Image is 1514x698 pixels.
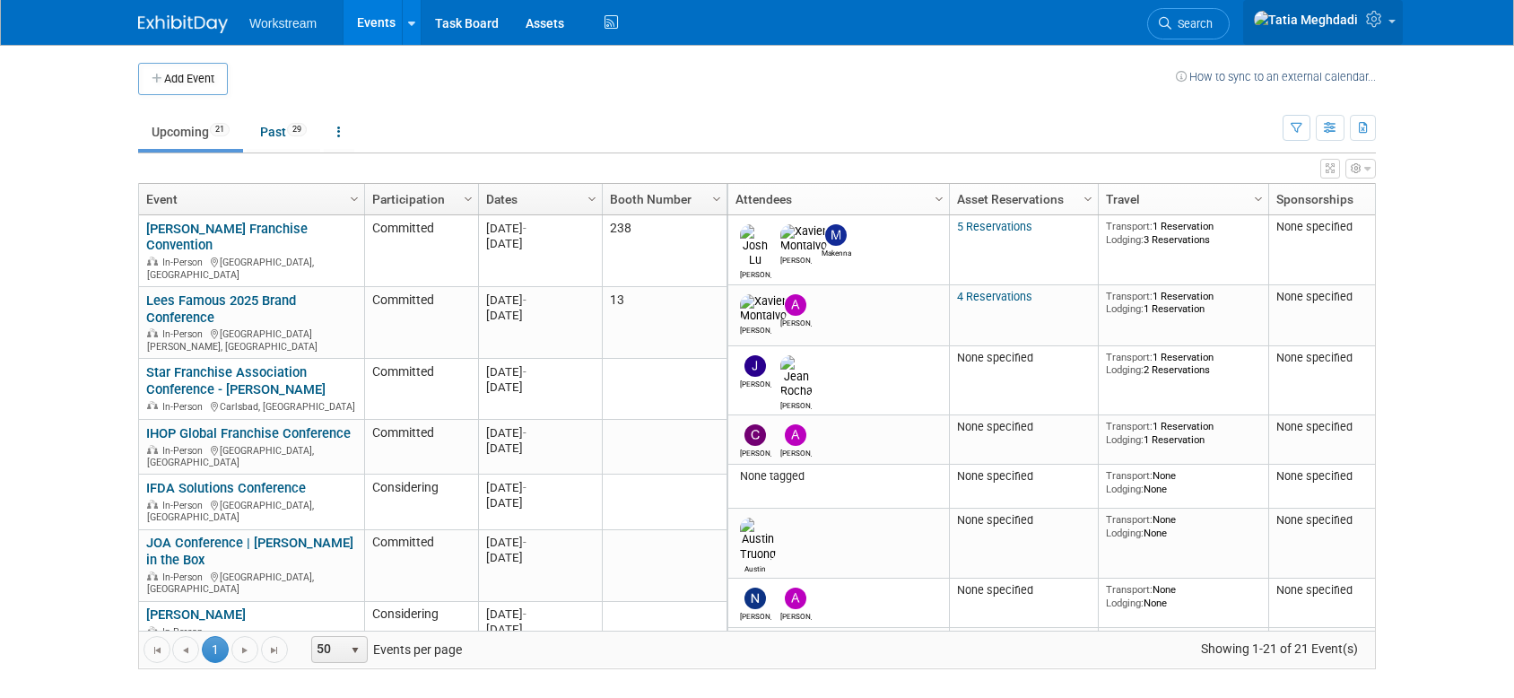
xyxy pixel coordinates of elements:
span: - [523,426,526,440]
span: Lodging: [1106,302,1144,315]
span: Go to the next page [238,643,252,658]
a: 5 Reservations [957,220,1032,233]
td: Committed [364,530,478,602]
div: Jean Rocha [780,398,812,410]
a: Dates [486,184,590,214]
span: Lodging: [1106,363,1144,376]
img: Makenna Clark [825,224,847,246]
a: Past29 [247,115,320,149]
div: Austin Truong [740,562,771,573]
div: Chris Connelly [740,446,771,458]
div: [DATE] [486,221,594,236]
a: IHOP Global Franchise Conference [146,425,351,441]
span: None specified [1276,469,1353,483]
div: [DATE] [486,292,594,308]
span: - [523,222,526,235]
span: None specified [1276,220,1353,233]
a: Star Franchise Association Conference - [PERSON_NAME] [146,364,326,397]
img: Jacob Davis [744,355,766,377]
span: Transport: [1106,290,1153,302]
div: None None [1106,513,1262,539]
span: Column Settings [1081,192,1095,206]
a: Attendees [735,184,937,214]
span: None specified [957,420,1033,433]
div: 1 Reservation 1 Reservation [1106,290,1262,316]
img: Andrew Walters [785,424,806,446]
div: [DATE] [486,364,594,380]
td: Committed [364,215,478,287]
td: Committed [364,287,478,359]
span: Go to the previous page [178,643,193,658]
span: Go to the first page [150,643,164,658]
span: Column Settings [709,192,724,206]
span: Transport: [1106,351,1153,363]
div: [DATE] [486,441,594,456]
a: Column Settings [583,184,603,211]
a: Search [1147,8,1230,39]
div: [DATE] [486,550,594,565]
img: In-Person Event [147,328,158,337]
span: - [523,536,526,549]
div: [GEOGRAPHIC_DATA], [GEOGRAPHIC_DATA] [146,254,356,281]
div: Andrew Walters [780,609,812,621]
span: Lodging: [1106,233,1144,246]
div: Xavier Montalvo [740,323,771,335]
td: Committed [364,420,478,475]
span: Column Settings [461,192,475,206]
img: ExhibitDay [138,15,228,33]
div: 1 Reservation 2 Reservations [1106,351,1262,377]
div: [DATE] [486,236,594,251]
span: Workstream [249,16,317,31]
div: 1 Reservation 3 Reservations [1106,220,1262,246]
img: In-Person Event [147,401,158,410]
div: None None [1106,469,1262,495]
div: [DATE] [486,606,594,622]
a: [PERSON_NAME] [146,606,246,623]
div: Makenna Clark [821,246,852,257]
a: Go to the previous page [172,636,199,663]
img: Tatia Meghdadi [1253,10,1359,30]
span: 21 [210,123,230,136]
div: [DATE] [486,425,594,441]
a: Upcoming21 [138,115,243,149]
a: Booth Number [610,184,715,214]
div: Jacob Davis [740,377,771,388]
img: In-Person Event [147,257,158,266]
img: In-Person Event [147,626,158,635]
img: Andrew Walters [785,588,806,609]
img: Xavier Montalvo [780,224,827,253]
td: Committed [364,359,478,420]
span: None specified [1276,351,1353,364]
div: Andrew Walters [780,316,812,327]
div: Carlsbad, [GEOGRAPHIC_DATA] [146,398,356,414]
img: Chris Connelly [744,424,766,446]
span: - [523,607,526,621]
span: In-Person [162,626,208,638]
span: Column Settings [347,192,361,206]
span: Lodging: [1106,483,1144,495]
span: Search [1171,17,1213,31]
span: None specified [1276,290,1353,303]
span: 50 [312,637,343,662]
div: None None [1106,583,1262,609]
span: Transport: [1106,513,1153,526]
img: Austin Truong [740,518,776,561]
span: Transport: [1106,583,1153,596]
a: 4 Reservations [957,290,1032,303]
span: In-Person [162,257,208,268]
span: None specified [957,583,1033,597]
span: Column Settings [1251,192,1266,206]
a: IFDA Solutions Conference [146,480,306,496]
a: Travel [1106,184,1257,214]
a: Go to the last page [261,636,288,663]
a: Column Settings [345,184,365,211]
a: Go to the next page [231,636,258,663]
a: Column Settings [708,184,727,211]
span: In-Person [162,571,208,583]
span: Events per page [289,636,480,663]
div: Josh Lu [740,267,771,279]
div: [GEOGRAPHIC_DATA], [GEOGRAPHIC_DATA] [146,442,356,469]
img: In-Person Event [147,500,158,509]
span: Go to the last page [267,643,282,658]
span: In-Person [162,445,208,457]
